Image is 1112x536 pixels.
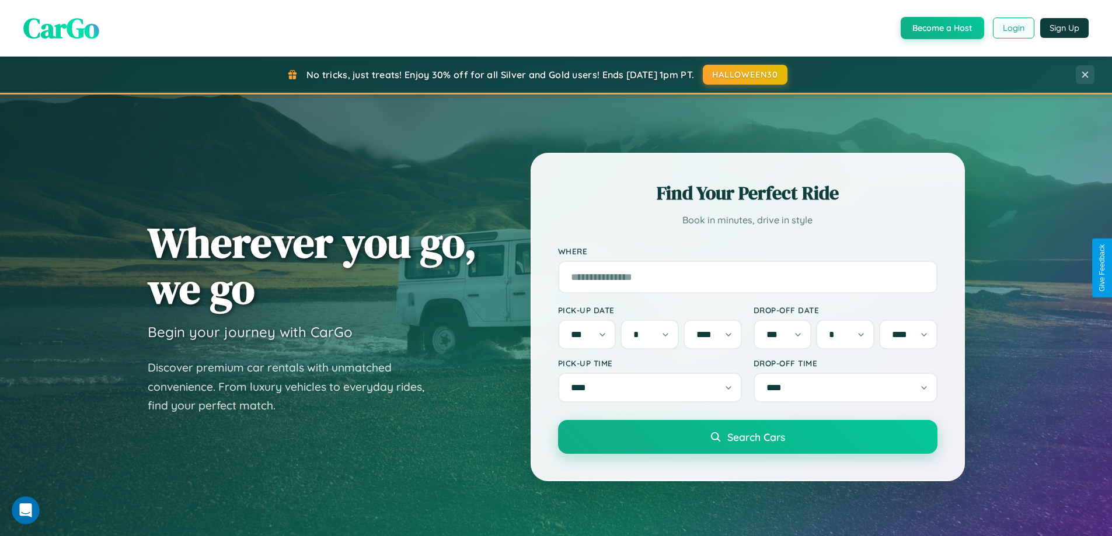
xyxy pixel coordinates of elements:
[23,9,99,47] span: CarGo
[148,219,477,311] h1: Wherever you go, we go
[558,420,937,454] button: Search Cars
[993,17,1034,38] button: Login
[1040,18,1089,38] button: Sign Up
[727,430,785,443] span: Search Cars
[12,496,40,524] iframe: Intercom live chat
[148,358,440,415] p: Discover premium car rentals with unmatched convenience. From luxury vehicles to everyday rides, ...
[703,65,787,85] button: HALLOWEEN30
[558,246,937,256] label: Where
[558,305,742,315] label: Pick-up Date
[558,358,742,368] label: Pick-up Time
[558,212,937,229] p: Book in minutes, drive in style
[306,69,694,80] span: No tricks, just treats! Enjoy 30% off for all Silver and Gold users! Ends [DATE] 1pm PT.
[148,323,353,341] h3: Begin your journey with CarGo
[901,17,984,39] button: Become a Host
[558,180,937,206] h2: Find Your Perfect Ride
[754,358,937,368] label: Drop-off Time
[1098,244,1106,292] div: Give Feedback
[754,305,937,315] label: Drop-off Date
